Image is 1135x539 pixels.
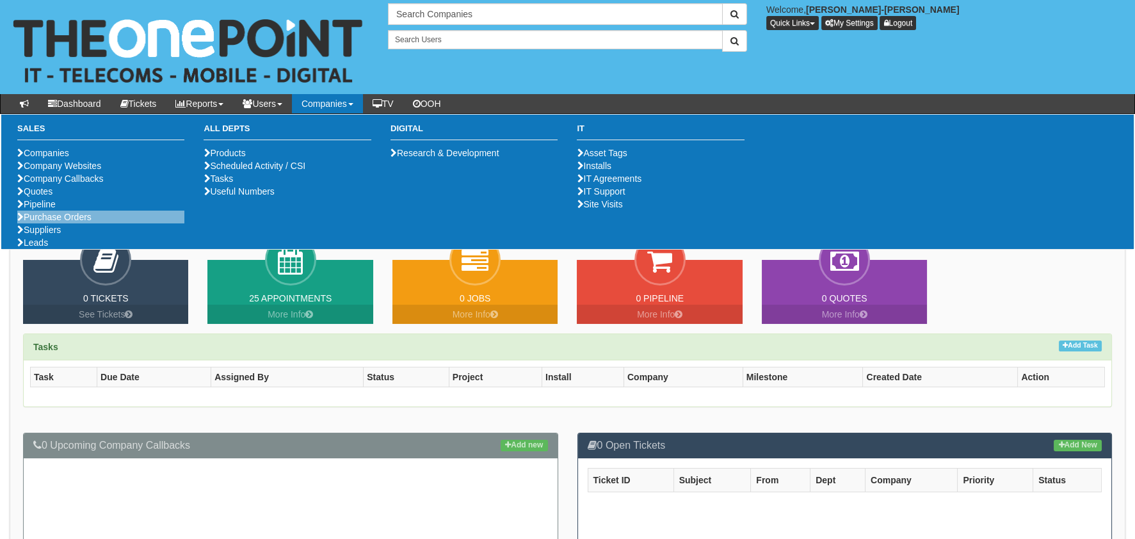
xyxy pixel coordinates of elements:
div: Welcome, [757,3,1135,30]
a: More Info [207,305,373,324]
a: Products [204,148,245,158]
a: Companies [292,94,363,113]
th: Task [31,367,97,387]
a: Add New [1054,440,1102,451]
th: Ticket ID [588,468,673,492]
strong: Tasks [33,342,58,352]
th: From [751,468,810,492]
input: Search Companies [388,3,723,25]
a: OOH [403,94,451,113]
h3: All Depts [204,124,371,140]
a: Purchase Orders [17,212,92,222]
a: Installs [577,161,611,171]
th: Milestone [743,367,863,387]
a: Leads [17,237,48,248]
a: IT Support [577,186,625,197]
h3: Sales [17,124,184,140]
a: More Info [577,305,742,324]
a: Add new [501,440,547,451]
a: Company Callbacks [17,173,104,184]
th: Priority [958,468,1033,492]
a: TV [363,94,403,113]
h3: 0 Upcoming Company Callbacks [33,440,548,451]
a: Asset Tags [577,148,627,158]
a: Tickets [111,94,166,113]
a: More Info [762,305,927,324]
a: Dashboard [38,94,111,113]
h3: IT [577,124,744,140]
a: Research & Development [390,148,499,158]
th: Status [364,367,449,387]
a: Site Visits [577,199,622,209]
a: Scheduled Activity / CSI [204,161,305,171]
a: More Info [392,305,558,324]
a: Users [233,94,292,113]
a: 0 Quotes [822,293,867,303]
a: Useful Numbers [204,186,274,197]
a: Company Websites [17,161,101,171]
th: Due Date [97,367,211,387]
a: 0 Jobs [460,293,490,303]
th: Company [865,468,958,492]
a: 25 Appointments [249,293,332,303]
a: Suppliers [17,225,61,235]
button: Quick Links [766,16,819,30]
th: Project [449,367,542,387]
th: Action [1018,367,1105,387]
b: [PERSON_NAME]-[PERSON_NAME] [806,4,960,15]
a: My Settings [821,16,878,30]
a: See Tickets [23,305,188,324]
h3: Digital [390,124,558,140]
a: Tasks [204,173,233,184]
a: Quotes [17,186,52,197]
a: 0 Tickets [83,293,129,303]
th: Status [1033,468,1102,492]
th: Dept [810,468,865,492]
input: Search Users [388,30,723,49]
h3: 0 Open Tickets [588,440,1102,451]
a: Reports [166,94,233,113]
th: Assigned By [211,367,364,387]
a: Logout [880,16,916,30]
a: Companies [17,148,69,158]
a: 0 Pipeline [636,293,684,303]
a: Add Task [1059,341,1102,351]
th: Created Date [863,367,1018,387]
th: Company [624,367,743,387]
a: IT Agreements [577,173,641,184]
th: Subject [673,468,751,492]
a: Pipeline [17,199,56,209]
th: Install [542,367,624,387]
